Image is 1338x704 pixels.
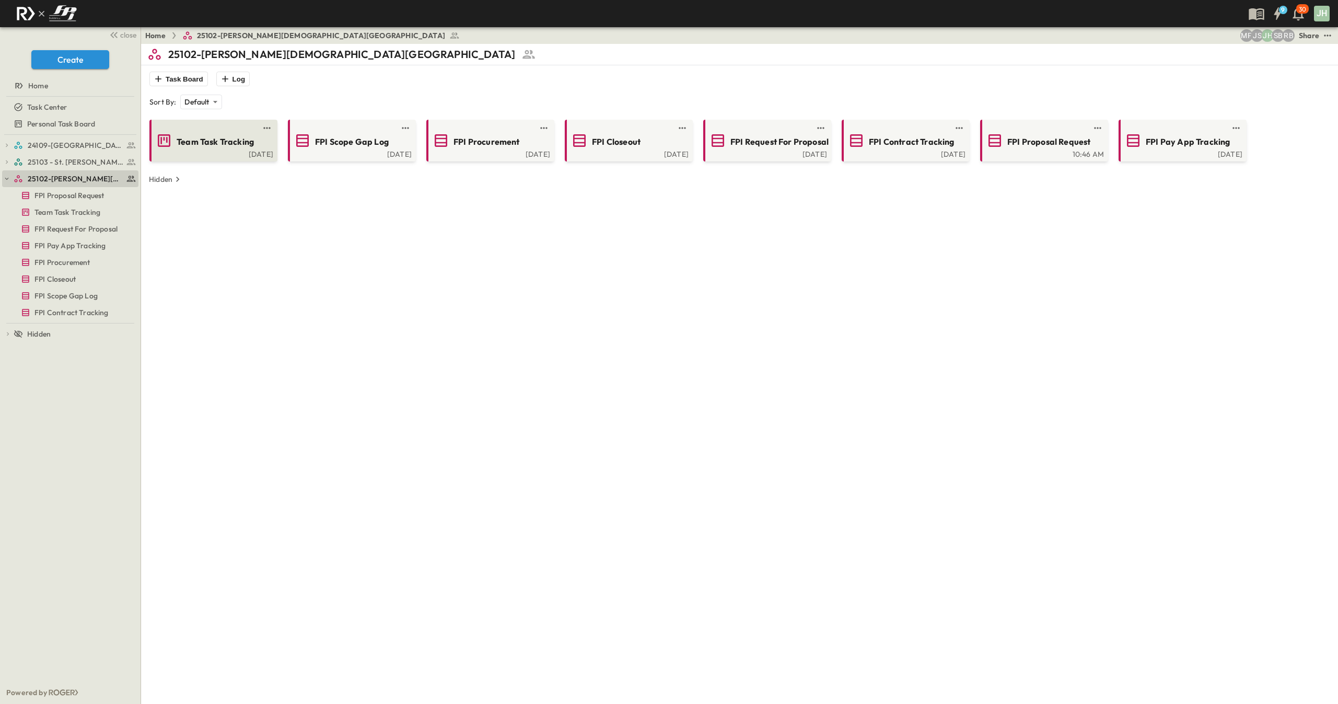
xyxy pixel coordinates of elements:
a: [DATE] [152,149,273,157]
span: FPI Procurement [34,257,90,268]
a: Home [145,30,166,41]
span: Task Center [27,102,67,112]
span: FPI Request For Proposal [34,224,118,234]
span: 24109-St. Teresa of Calcutta Parish Hall [28,140,123,151]
div: Team Task Trackingtest [2,204,138,221]
div: 25102-Christ The Redeemer Anglican Churchtest [2,170,138,187]
button: test [815,122,827,134]
span: FPI Proposal Request [1007,136,1090,148]
img: c8d7d1ed905e502e8f77bf7063faec64e13b34fdb1f2bdd94b0e311fc34f8000.png [13,3,80,25]
span: Personal Task Board [27,119,95,129]
div: FPI Pay App Trackingtest [2,237,138,254]
span: Team Task Tracking [34,207,100,217]
a: FPI Proposal Request [2,188,136,203]
div: Sterling Barnett (sterling@fpibuilders.com) [1272,29,1284,42]
a: 25102-Christ The Redeemer Anglican Church [14,171,136,186]
div: FPI Request For Proposaltest [2,221,138,237]
div: FPI Scope Gap Logtest [2,287,138,304]
a: [DATE] [567,149,689,157]
button: 9 [1267,4,1288,23]
div: Default [180,95,222,109]
a: 25103 - St. [PERSON_NAME] Phase 2 [14,155,136,169]
a: FPI Contract Tracking [844,132,965,149]
a: Personal Task Board [2,117,136,131]
span: Home [28,80,48,91]
div: Personal Task Boardtest [2,116,138,132]
a: FPI Procurement [2,255,136,270]
a: FPI Contract Tracking [2,305,136,320]
span: 25102-[PERSON_NAME][DEMOGRAPHIC_DATA][GEOGRAPHIC_DATA] [197,30,445,41]
button: test [676,122,689,134]
a: FPI Request For Proposal [705,132,827,149]
a: [DATE] [844,149,965,157]
h6: 9 [1281,6,1285,14]
a: Team Task Tracking [152,132,273,149]
button: test [261,122,273,134]
div: 24109-St. Teresa of Calcutta Parish Halltest [2,137,138,154]
button: close [105,27,138,42]
a: [DATE] [290,149,412,157]
button: test [538,122,550,134]
button: test [953,122,965,134]
span: FPI Proposal Request [34,190,104,201]
a: FPI Closeout [2,272,136,286]
div: FPI Procurementtest [2,254,138,271]
a: [DATE] [428,149,550,157]
span: FPI Request For Proposal [730,136,829,148]
div: FPI Contract Trackingtest [2,304,138,321]
span: FPI Scope Gap Log [34,291,98,301]
span: Team Task Tracking [177,136,254,148]
a: Home [2,78,136,93]
span: 25102-Christ The Redeemer Anglican Church [28,174,123,184]
div: Jesse Sullivan (jsullivan@fpibuilders.com) [1251,29,1263,42]
button: Log [216,72,250,86]
button: JH [1313,5,1331,22]
p: Hidden [149,174,172,184]
div: 25103 - St. [PERSON_NAME] Phase 2test [2,154,138,170]
button: test [399,122,412,134]
a: [DATE] [1121,149,1242,157]
a: FPI Pay App Tracking [2,238,136,253]
span: FPI Contract Tracking [869,136,955,148]
nav: breadcrumbs [145,30,466,41]
p: 25102-[PERSON_NAME][DEMOGRAPHIC_DATA][GEOGRAPHIC_DATA] [168,47,515,62]
div: FPI Closeouttest [2,271,138,287]
a: FPI Proposal Request [982,132,1104,149]
div: Share [1299,30,1319,41]
a: 10:46 AM [982,149,1104,157]
a: [DATE] [705,149,827,157]
span: FPI Procurement [453,136,520,148]
button: Create [31,50,109,69]
span: FPI Scope Gap Log [315,136,389,148]
div: Regina Barnett (rbarnett@fpibuilders.com) [1282,29,1295,42]
div: JH [1314,6,1330,21]
div: FPI Proposal Requesttest [2,187,138,204]
span: FPI Closeout [592,136,641,148]
a: FPI Request For Proposal [2,222,136,236]
a: Task Center [2,100,136,114]
button: test [1230,122,1242,134]
span: FPI Pay App Tracking [34,240,106,251]
button: test [1091,122,1104,134]
span: close [120,30,136,40]
p: Default [184,97,209,107]
p: Sort By: [149,97,176,107]
a: FPI Scope Gap Log [2,288,136,303]
span: FPI Contract Tracking [34,307,109,318]
div: Monica Pruteanu (mpruteanu@fpibuilders.com) [1240,29,1253,42]
a: FPI Pay App Tracking [1121,132,1242,149]
button: Task Board [149,72,208,86]
span: Hidden [27,329,51,339]
a: FPI Procurement [428,132,550,149]
a: Team Task Tracking [2,205,136,220]
div: Jose Hurtado (jhurtado@fpibuilders.com) [1261,29,1274,42]
button: test [1321,29,1334,42]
